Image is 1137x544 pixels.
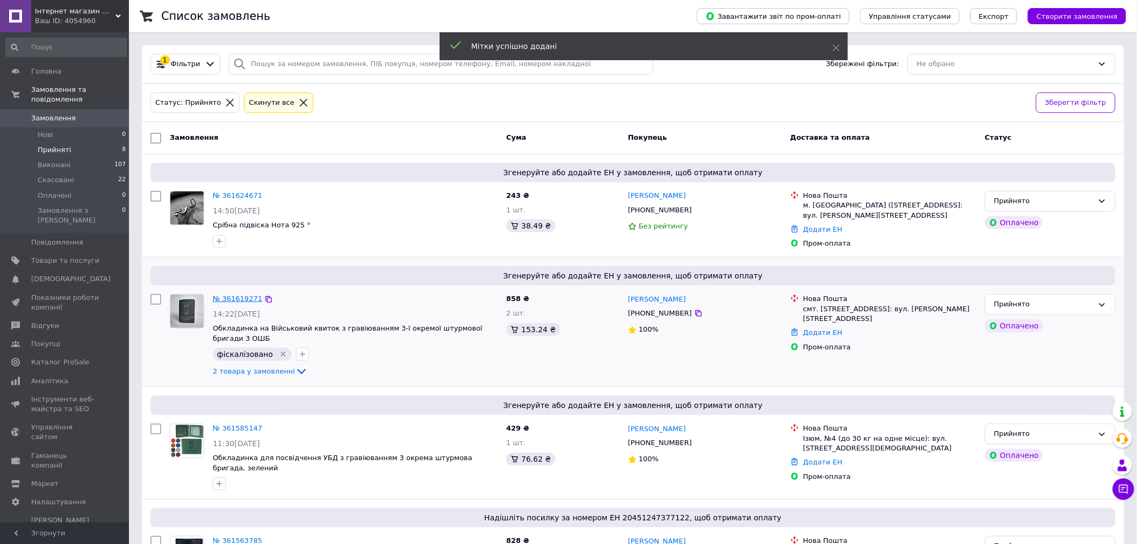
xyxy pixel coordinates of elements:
div: Ваш ID: 4054960 [35,16,129,26]
span: 858 ₴ [506,295,529,303]
div: Прийнято [994,299,1093,310]
span: 11:30[DATE] [213,439,260,448]
span: Скасовані [38,175,74,185]
span: Обкладинка для посвідчення УБД з гравіюванням 3 окрема штурмова бригада, зелений [213,454,472,472]
a: 2 товара у замовленні [213,367,308,375]
div: Пром-оплата [803,342,976,352]
button: Завантажити звіт по пром-оплаті [697,8,850,24]
span: Замовлення з [PERSON_NAME] [38,206,122,225]
button: Управління статусами [860,8,960,24]
button: Експорт [970,8,1018,24]
span: Завантажити звіт по пром-оплаті [706,11,841,21]
span: Нові [38,130,53,140]
span: Показники роботи компанії [31,293,99,312]
span: Cума [506,133,526,141]
a: № 361619271 [213,295,262,303]
span: Без рейтингу [639,222,688,230]
span: Налаштування [31,497,86,507]
span: Виконані [38,160,71,170]
span: 1 шт. [506,439,526,447]
div: Оплачено [985,216,1043,229]
div: [PHONE_NUMBER] [626,436,694,450]
div: Статус: Прийнято [153,97,223,109]
img: Фото товару [170,424,204,457]
span: 0 [122,206,126,225]
span: 2 товара у замовленні [213,367,295,375]
span: 1 шт. [506,206,526,214]
span: Каталог ProSale [31,357,89,367]
span: Інтернет магазин mars leather [35,6,116,16]
span: Інструменти веб-майстра та SEO [31,395,99,414]
span: 100% [639,455,659,463]
div: Мітки успішно додані [471,41,805,52]
a: Додати ЕН [803,225,843,233]
span: Покупці [31,339,60,349]
a: [PERSON_NAME] [628,424,686,434]
svg: Видалити мітку [279,350,287,359]
div: Ізюм, №4 (до 30 кг на одне місце): вул. [STREET_ADDRESS][DEMOGRAPHIC_DATA] [803,434,976,453]
span: Фільтри [171,59,200,69]
span: Маркет [31,479,59,489]
div: [PHONE_NUMBER] [626,306,694,320]
div: Не обрано [917,59,1093,70]
div: Прийнято [994,196,1093,207]
span: Згенеруйте або додайте ЕН у замовлення, щоб отримати оплату [155,167,1111,178]
a: Срібна підвіска Нота 925 ° [213,221,311,229]
span: Гаманець компанії [31,451,99,470]
span: 100% [639,325,659,333]
span: 14:22[DATE] [213,310,260,318]
span: Згенеруйте або додайте ЕН у замовлення, щоб отримати оплату [155,400,1111,411]
span: Замовлення та повідомлення [31,85,129,104]
span: Статус [985,133,1012,141]
a: Обкладинка на Військовий квиток з гравіюванням 3-ї окремої штурмової бригади 3 ОШБ [213,324,483,342]
button: Зберегти фільтр [1036,92,1116,113]
div: Нова Пошта [803,424,976,433]
span: Головна [31,67,61,76]
span: Замовлення [31,113,76,123]
img: Фото товару [170,295,204,328]
div: 153.24 ₴ [506,323,560,336]
a: Додати ЕН [803,458,843,466]
span: фіскалізовано [217,350,273,359]
a: Фото товару [170,191,204,225]
button: Чат з покупцем [1113,478,1134,500]
div: смт. [STREET_ADDRESS]: вул. [PERSON_NAME][STREET_ADDRESS] [803,304,976,324]
span: Управління статусами [869,12,951,20]
span: Прийняті [38,145,71,155]
span: Зберегти фільтр [1045,97,1106,109]
input: Пошук [5,38,127,57]
span: 243 ₴ [506,191,529,199]
button: Створити замовлення [1028,8,1126,24]
span: Доставка та оплата [790,133,870,141]
a: Створити замовлення [1017,12,1126,20]
a: № 361585147 [213,424,262,432]
span: Експорт [979,12,1009,20]
div: Оплачено [985,449,1043,462]
span: Створити замовлення [1037,12,1118,20]
span: 14:50[DATE] [213,206,260,215]
a: Додати ЕН [803,328,843,337]
span: Замовлення [170,133,218,141]
div: Нова Пошта [803,191,976,201]
div: 76.62 ₴ [506,453,555,466]
span: Надішліть посилку за номером ЕН 20451247377122, щоб отримати оплату [155,512,1111,523]
span: 429 ₴ [506,424,529,432]
span: 8 [122,145,126,155]
a: [PERSON_NAME] [628,295,686,305]
input: Пошук за номером замовлення, ПІБ покупця, номером телефону, Email, номером накладної [229,54,653,75]
span: Покупець [628,133,667,141]
span: Повідомлення [31,238,83,247]
span: 107 [114,160,126,170]
span: Згенеруйте або додайте ЕН у замовлення, щоб отримати оплату [155,270,1111,281]
div: м. [GEOGRAPHIC_DATA] ([STREET_ADDRESS]: вул. [PERSON_NAME][STREET_ADDRESS] [803,201,976,220]
span: 0 [122,130,126,140]
span: [DEMOGRAPHIC_DATA] [31,274,111,284]
span: 0 [122,191,126,201]
div: Пром-оплата [803,472,976,482]
span: Аналітика [31,376,68,386]
div: 38.49 ₴ [506,219,555,232]
span: 22 [118,175,126,185]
